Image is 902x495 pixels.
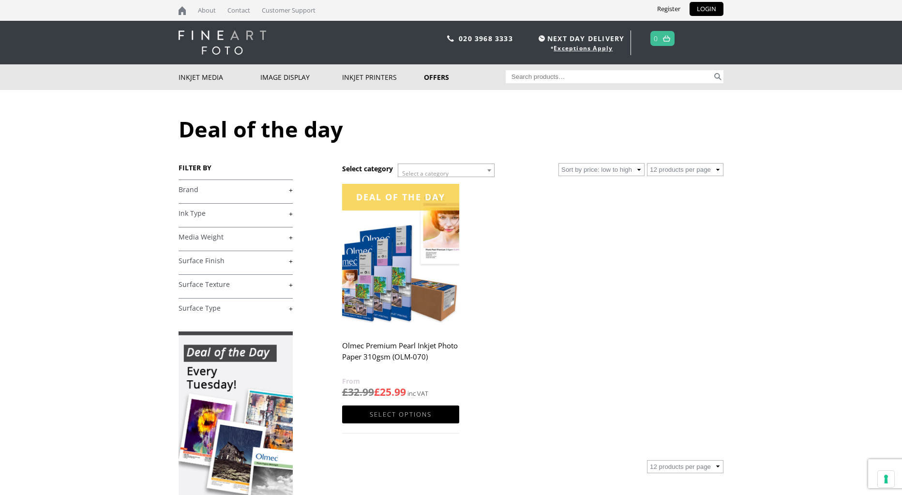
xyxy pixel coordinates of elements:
[179,298,293,317] h4: Surface Type
[179,64,260,90] a: Inkjet Media
[179,274,293,294] h4: Surface Texture
[374,385,406,399] bdi: 25.99
[342,164,393,173] h3: Select category
[506,70,713,83] input: Search products…
[558,163,645,176] select: Shop order
[712,70,723,83] button: Search
[342,184,459,330] img: Olmec Premium Pearl Inkjet Photo Paper 310gsm (OLM-070)
[342,385,374,399] bdi: 32.99
[536,33,624,44] span: NEXT DAY DELIVERY
[179,227,293,246] h4: Media Weight
[650,2,688,16] a: Register
[654,31,658,45] a: 0
[342,184,459,210] div: Deal of the day
[179,114,723,144] h1: Deal of the day
[179,280,293,289] a: +
[179,203,293,223] h4: Ink Type
[179,209,293,218] a: +
[447,35,454,42] img: phone.svg
[342,64,424,90] a: Inkjet Printers
[554,44,613,52] a: Exceptions Apply
[179,180,293,199] h4: Brand
[179,30,266,55] img: logo-white.svg
[179,304,293,313] a: +
[663,35,670,42] img: basket.svg
[179,163,293,172] h3: FILTER BY
[179,251,293,270] h4: Surface Finish
[179,256,293,266] a: +
[179,185,293,195] a: +
[179,233,293,242] a: +
[539,35,545,42] img: time.svg
[402,169,449,178] span: Select a category
[459,34,513,43] a: 020 3968 3333
[342,184,459,399] a: Deal of the day Olmec Premium Pearl Inkjet Photo Paper 310gsm (OLM-070) £32.99£25.99
[690,2,723,16] a: LOGIN
[342,337,459,375] h2: Olmec Premium Pearl Inkjet Photo Paper 310gsm (OLM-070)
[374,385,380,399] span: £
[424,64,506,90] a: Offers
[342,385,348,399] span: £
[342,405,459,423] a: Select options for “Olmec Premium Pearl Inkjet Photo Paper 310gsm (OLM-070)”
[878,471,894,487] button: Your consent preferences for tracking technologies
[260,64,342,90] a: Image Display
